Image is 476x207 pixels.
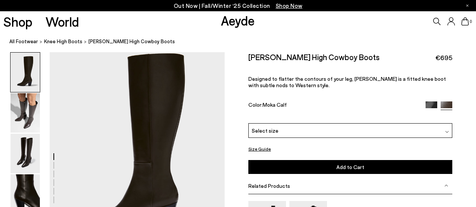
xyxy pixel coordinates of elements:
[174,1,303,11] p: Out Now | Fall/Winter ‘25 Collection
[9,32,476,52] nav: breadcrumb
[252,127,278,134] span: Select size
[336,164,364,171] span: Add to Cart
[11,53,40,92] img: Minerva High Cowboy Boots - Image 1
[248,76,452,88] p: Designed to flatter the contours of your leg, [PERSON_NAME] is a fitted knee boot with subtle nod...
[44,38,82,45] a: knee high boots
[461,17,469,26] a: 0
[469,20,473,24] span: 0
[263,101,287,108] span: Moka Calf
[248,52,380,62] h2: [PERSON_NAME] High Cowboy Boots
[3,15,32,28] a: Shop
[435,53,452,62] span: €695
[248,144,271,154] button: Size Guide
[221,12,255,28] a: Aeyde
[248,101,419,110] div: Color:
[444,184,448,187] img: svg%3E
[11,134,40,173] img: Minerva High Cowboy Boots - Image 3
[9,38,38,45] a: All Footwear
[44,38,82,44] span: knee high boots
[445,130,449,134] img: svg%3E
[248,183,290,189] span: Related Products
[88,38,175,45] span: [PERSON_NAME] High Cowboy Boots
[276,2,303,9] span: Navigate to /collections/new-in
[11,93,40,133] img: Minerva High Cowboy Boots - Image 2
[248,160,452,174] button: Add to Cart
[46,15,79,28] a: World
